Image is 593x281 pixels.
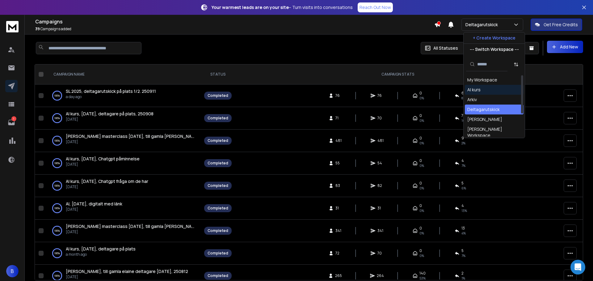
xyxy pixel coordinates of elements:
[419,271,426,276] span: 140
[467,116,502,122] div: [PERSON_NAME]
[547,41,583,53] button: Add New
[461,163,465,168] span: 7 %
[335,206,342,211] span: 31
[46,197,200,220] td: 100%AI, [DATE], digitalt med länk[DATE]
[335,183,342,188] span: 83
[377,206,384,211] span: 31
[461,136,464,141] span: 9
[66,275,188,279] p: [DATE]
[467,87,481,93] div: AI kurs
[377,273,384,278] span: 264
[544,22,578,28] p: Get Free Credits
[419,276,426,281] span: 53 %
[467,106,500,113] div: Deltagarutskick
[66,156,140,162] a: AI kurs, [DATE], Chatgpt påminnelse
[377,228,384,233] span: 341
[66,178,148,184] span: AI kurs, [DATE], Chatgpt fråga om de har
[54,228,60,234] p: 100 %
[358,2,393,12] a: Reach Out Now
[419,158,422,163] span: 0
[473,35,515,41] p: + Create Workspace
[212,4,289,10] strong: Your warmest leads are on your site
[208,183,228,188] div: Completed
[46,64,200,85] th: CAMPAIGN NAME
[54,183,60,189] p: 100 %
[54,273,60,279] p: 100 %
[419,186,424,191] span: 0%
[66,201,122,207] a: AI, [DATE], digitalt med länk
[461,158,464,163] span: 4
[35,26,40,31] span: 39
[54,138,60,144] p: 100 %
[419,96,424,101] span: 0%
[66,223,194,229] a: [PERSON_NAME] masterclass [DATE], till gamla [PERSON_NAME], [DATE], 250819
[46,242,200,265] td: 100%AI kurs, [DATE], deltagare på platsa month ago
[461,226,465,231] span: 13
[377,116,384,121] span: 70
[54,205,60,211] p: 100 %
[66,133,234,139] span: [PERSON_NAME] masterclass [DATE], till gamla [PERSON_NAME], [DATE], 250901
[235,64,560,85] th: CAMPAIGN STATS
[46,175,200,197] td: 100%AI kurs, [DATE], Chatgpt fråga om de har[DATE]
[419,253,424,258] span: 0%
[419,118,424,123] span: 0%
[66,162,140,167] p: [DATE]
[377,251,384,256] span: 70
[46,85,200,107] td: 100%SL 2025, deltagarutskick på plats 1/2. 250911a day ago
[461,91,464,96] span: 6
[54,93,60,99] p: 100 %
[66,246,136,252] a: AI kurs, [DATE], deltagare på plats
[467,97,477,103] div: Arkiv
[461,186,466,191] span: 6 %
[66,268,188,274] span: [PERSON_NAME], till gamla elaine deltagare [DATE], 250812
[66,207,122,212] p: [DATE]
[461,181,464,186] span: 5
[419,163,424,168] span: 0%
[461,253,465,258] span: 7 %
[433,45,458,51] p: All Statuses
[461,248,464,253] span: 5
[377,183,384,188] span: 82
[464,32,525,43] button: + Create Workspace
[66,252,136,257] p: a month ago
[66,88,156,94] a: SL 2025, deltagarutskick på plats 1/2. 250911
[208,273,228,278] div: Completed
[570,260,585,275] div: Open Intercom Messenger
[467,77,497,83] div: My Workspace
[66,94,156,99] p: a day ago
[66,178,148,184] a: AI kurs, [DATE], Chatgpt fråga om de har
[461,141,465,146] span: 2 %
[419,203,422,208] span: 0
[208,93,228,98] div: Completed
[419,113,422,118] span: 0
[66,111,154,117] span: AI kurs, [DATE], deltagare på plats, 250908
[461,113,463,118] span: 7
[335,138,342,143] span: 481
[35,18,434,25] h1: Campaigns
[208,116,228,121] div: Completed
[66,133,194,139] a: [PERSON_NAME] masterclass [DATE], till gamla [PERSON_NAME], [DATE], 250901
[6,265,19,277] button: B
[419,91,422,96] span: 0
[461,231,466,236] span: 4 %
[419,231,424,236] span: 0%
[335,116,342,121] span: 71
[461,208,467,213] span: 13 %
[419,248,422,253] span: 0
[461,203,464,208] span: 4
[531,19,582,31] button: Get Free Credits
[208,138,228,143] div: Completed
[35,27,434,31] p: Campaigns added
[66,139,194,144] p: [DATE]
[46,152,200,175] td: 100%AI kurs, [DATE], Chatgpt påminnelse[DATE]
[461,118,467,123] span: 10 %
[461,271,464,276] span: 2
[5,116,18,129] a: 1
[54,115,60,121] p: 100 %
[11,116,16,121] p: 1
[208,161,228,166] div: Completed
[335,93,342,98] span: 76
